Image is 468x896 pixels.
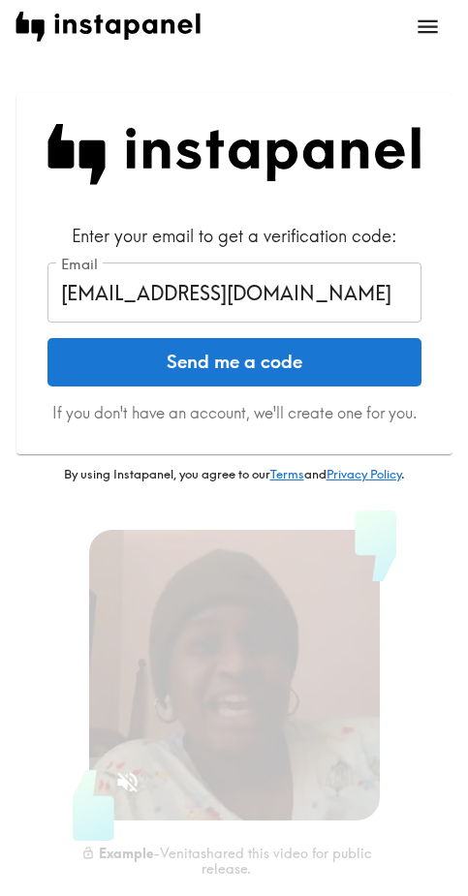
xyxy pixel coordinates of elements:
img: instapanel [16,12,201,42]
p: By using Instapanel, you agree to our and . [16,466,452,483]
a: Terms [270,466,304,481]
div: - Venita shared this video for public release. [74,844,380,878]
b: Example [99,844,153,861]
a: Privacy Policy [327,466,401,481]
label: Email [61,254,98,275]
div: Enter your email to get a verification code: [47,224,421,248]
p: If you don't have an account, we'll create one for you. [47,402,421,423]
button: open menu [403,2,452,51]
button: Sound is off [107,761,148,803]
img: Instapanel [47,124,421,185]
button: Send me a code [47,338,421,386]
